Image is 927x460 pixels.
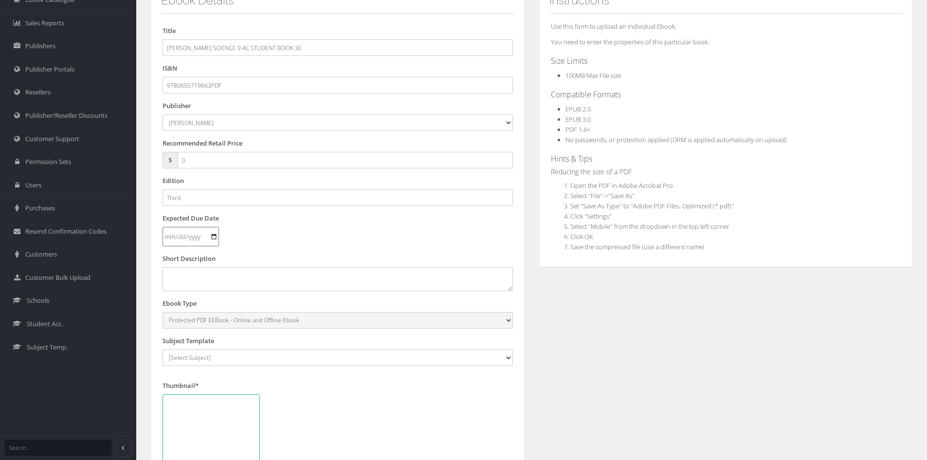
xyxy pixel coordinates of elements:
span: Permission Sets [25,157,71,166]
span: Customer Support [25,134,79,144]
span: $ [163,152,178,168]
label: Title [163,26,176,36]
label: Recommended Retail Price [163,138,242,148]
label: Ebook Type [163,298,197,309]
p: You need to enter the properties of this particular book. [551,37,901,47]
label: Subject Template [163,336,214,346]
label: Short Description [163,254,216,264]
span: Student Acc. [27,319,63,329]
li: Click "Settings" [570,211,901,221]
li: PDF 1.6+ [565,125,901,135]
li: Select "File"->"Save As" [570,191,901,201]
span: Customer Bulk Upload [25,273,91,282]
li: EPUB 2.0 [565,104,901,114]
li: Open the PDF in Adobe Acrobat Pro [570,181,901,191]
li: EPUB 3.0 [565,114,901,125]
span: Publishers [25,41,55,51]
label: Publisher [163,101,191,111]
span: Customers [25,250,57,259]
h5: Reducing the size of a PDF [551,168,901,175]
h4: Size Limits [551,57,901,66]
span: Resellers [25,88,51,97]
span: Users [25,181,41,190]
li: No passwords, or protection applied (DRM is applied automatically on upload) [565,135,901,145]
p: Use this form to upload an individual Ebook. [551,21,901,32]
label: Edition [163,176,184,186]
label: Thumbnail* [163,381,199,391]
li: Set "Save As Type" to "Adobe PDF Files, Optimized (*.pdf)" [570,201,901,211]
li: Click OK [570,232,901,242]
span: Publisher/Reseller Discounts [25,111,108,120]
label: ISBN [163,63,177,74]
li: Save the compressed file (use a different name) [570,242,901,252]
span: Resend Confirmation Codes [25,227,107,236]
li: Select "Mobile" from the dropdown in the top left corner [570,221,901,232]
label: Expected Due Date [163,213,219,223]
h4: Hints & Tips [551,155,901,164]
input: Search... [5,440,111,456]
span: Purchases [25,203,55,213]
li: 100MB Max File size [565,71,901,81]
span: Subject Temp. [27,343,68,352]
h4: Compatible Formats [551,91,901,99]
span: Schools [27,296,49,305]
span: Sales Reports [25,18,64,28]
span: Publisher Portals [25,65,74,74]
